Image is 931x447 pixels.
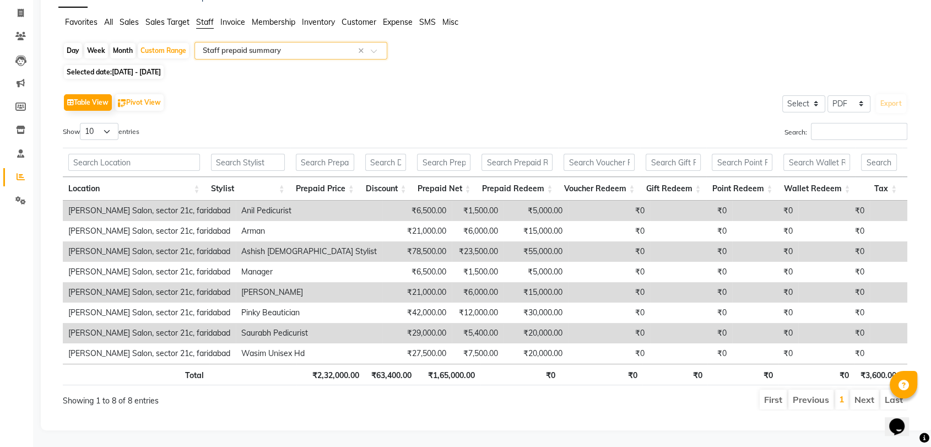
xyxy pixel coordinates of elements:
td: ₹0 [568,201,650,221]
span: Misc [442,17,458,27]
td: [PERSON_NAME] [236,282,382,303]
td: ₹21,000.00 [382,282,452,303]
input: Search Point Redeem [712,154,772,171]
td: [PERSON_NAME] Salon, sector 21c, faridabad [63,343,236,364]
td: ₹0 [798,201,870,221]
td: ₹0 [568,241,650,262]
td: ₹0 [732,221,798,241]
td: ₹0 [798,323,870,343]
span: SMS [419,17,436,27]
td: ₹6,500.00 [382,201,452,221]
td: [PERSON_NAME] Salon, sector 21c, faridabad [63,241,236,262]
td: [PERSON_NAME] Salon, sector 21c, faridabad [63,282,236,303]
td: ₹0 [798,303,870,323]
a: 1 [839,394,845,405]
input: Search Discount [365,154,407,171]
td: ₹6,000.00 [452,221,504,241]
input: Search Voucher Redeem [564,154,635,171]
td: ₹0 [568,282,650,303]
td: [PERSON_NAME] Salon, sector 21c, faridabad [63,221,236,241]
input: Search: [811,123,907,140]
input: Search Tax [861,154,897,171]
td: ₹0 [650,323,732,343]
td: ₹0 [568,323,650,343]
div: Week [84,43,108,58]
td: ₹0 [732,262,798,282]
th: Wallet Redeem: activate to sort column ascending [778,177,856,201]
th: Prepaid Price: activate to sort column ascending [290,177,360,201]
td: Ashish [DEMOGRAPHIC_DATA] Stylist [236,241,382,262]
span: Invoice [220,17,245,27]
td: ₹0 [732,241,798,262]
td: ₹0 [650,221,732,241]
th: Gift Redeem: activate to sort column ascending [640,177,706,201]
td: ₹0 [798,221,870,241]
span: Staff [196,17,214,27]
input: Search Prepaid Price [296,154,354,171]
th: ₹0 [778,364,854,385]
button: Export [876,94,906,113]
td: ₹0 [568,221,650,241]
td: ₹0 [568,343,650,364]
td: ₹0 [732,343,798,364]
td: ₹0 [732,323,798,343]
td: ₹29,000.00 [382,323,452,343]
td: ₹0 [650,303,732,323]
span: Membership [252,17,295,27]
td: ₹21,000.00 [382,221,452,241]
label: Show entries [63,123,139,140]
td: Wasim Unisex Hd [236,343,382,364]
td: ₹0 [798,343,870,364]
td: ₹55,000.00 [504,241,568,262]
input: Search Location [68,154,200,171]
th: Stylist: activate to sort column ascending [205,177,290,201]
td: [PERSON_NAME] Salon, sector 21c, faridabad [63,201,236,221]
td: [PERSON_NAME] Salon, sector 21c, faridabad [63,323,236,343]
td: ₹6,500.00 [382,262,452,282]
span: Selected date: [64,65,164,79]
span: Favorites [65,17,98,27]
span: Inventory [302,17,335,27]
td: ₹15,000.00 [504,221,568,241]
span: Clear all [358,45,367,57]
img: pivot.png [118,99,126,107]
td: ₹0 [732,282,798,303]
td: ₹1,500.00 [452,201,504,221]
input: Search Gift Redeem [646,154,701,171]
input: Search Prepaid Net [417,154,470,171]
div: Custom Range [138,43,189,58]
th: Point Redeem: activate to sort column ascending [706,177,778,201]
th: Total [63,364,209,385]
th: Location: activate to sort column ascending [63,177,205,201]
td: [PERSON_NAME] Salon, sector 21c, faridabad [63,303,236,323]
button: Pivot View [115,94,164,111]
td: ₹0 [798,262,870,282]
td: ₹1,500.00 [452,262,504,282]
td: Saurabh Pedicurist [236,323,382,343]
td: ₹30,000.00 [504,303,568,323]
td: ₹0 [650,201,732,221]
input: Search Wallet Redeem [783,154,850,171]
span: Expense [383,17,413,27]
td: ₹42,000.00 [382,303,452,323]
th: ₹2,32,000.00 [296,364,365,385]
th: ₹0 [642,364,707,385]
td: ₹0 [650,282,732,303]
th: ₹0 [480,364,561,385]
select: Showentries [80,123,118,140]
td: ₹5,000.00 [504,262,568,282]
td: Anil Pedicurist [236,201,382,221]
button: Table View [64,94,112,111]
div: Showing 1 to 8 of 8 entries [63,389,405,407]
td: ₹15,000.00 [504,282,568,303]
td: ₹0 [650,343,732,364]
td: ₹7,500.00 [452,343,504,364]
td: Arman [236,221,382,241]
td: [PERSON_NAME] Salon, sector 21c, faridabad [63,262,236,282]
td: ₹0 [568,262,650,282]
th: Prepaid Net: activate to sort column ascending [412,177,476,201]
td: ₹0 [732,303,798,323]
td: ₹27,500.00 [382,343,452,364]
td: ₹0 [798,241,870,262]
th: Voucher Redeem: activate to sort column ascending [558,177,640,201]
